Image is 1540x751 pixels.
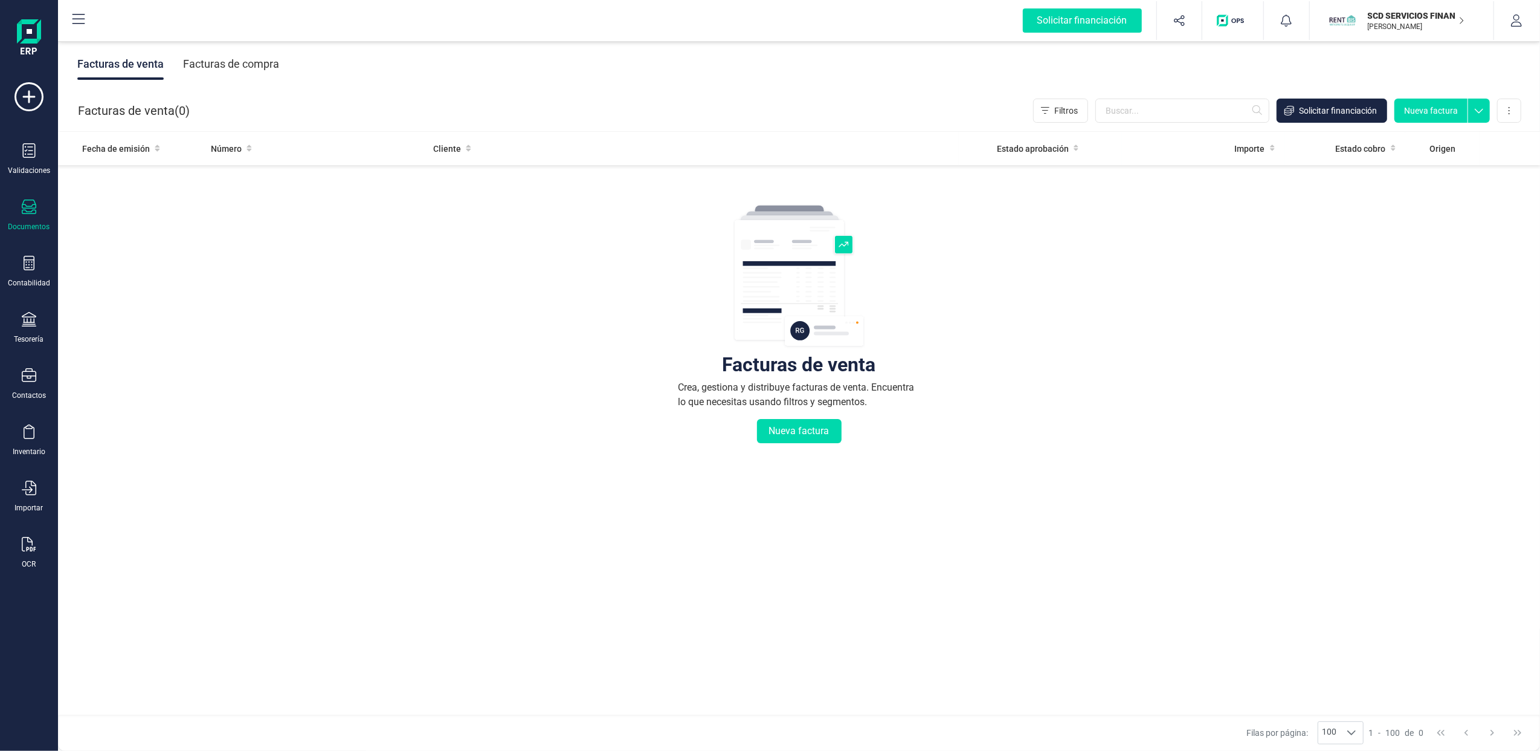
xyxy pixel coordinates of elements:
[183,48,279,80] div: Facturas de compra
[22,559,36,569] div: OCR
[723,359,876,371] div: Facturas de venta
[12,391,46,400] div: Contactos
[1336,143,1386,155] span: Estado cobro
[8,222,50,232] div: Documentos
[8,278,50,288] div: Contabilidad
[77,48,164,80] div: Facturas de venta
[1455,721,1478,744] button: Previous Page
[1095,99,1269,123] input: Buscar...
[78,99,190,123] div: Facturas de venta ( )
[1368,22,1464,31] p: [PERSON_NAME]
[1033,99,1088,123] button: Filtros
[1318,722,1340,744] span: 100
[1368,727,1373,739] span: 1
[1008,1,1156,40] button: Solicitar financiación
[1419,727,1423,739] span: 0
[1324,1,1479,40] button: SCSCD SERVICIOS FINANCIEROS SL[PERSON_NAME]
[82,143,150,155] span: Fecha de emisión
[1394,99,1468,123] button: Nueva factura
[1429,143,1455,155] span: Origen
[1481,721,1504,744] button: Next Page
[1054,105,1078,117] span: Filtros
[757,419,842,443] button: Nueva factura
[1210,1,1256,40] button: Logo de OPS
[1246,721,1364,744] div: Filas por página:
[1235,143,1265,155] span: Importe
[1299,105,1377,117] span: Solicitar financiación
[14,334,44,344] div: Tesorería
[1368,727,1423,739] div: -
[1023,8,1142,33] div: Solicitar financiación
[678,380,920,409] div: Crea, gestiona y distribuye facturas de venta. Encuentra lo que necesitas usando filtros y segmen...
[1368,10,1464,22] p: SCD SERVICIOS FINANCIEROS SL
[1329,7,1356,34] img: SC
[8,166,50,175] div: Validaciones
[1429,721,1452,744] button: First Page
[15,503,43,513] div: Importar
[1506,721,1529,744] button: Last Page
[1385,727,1400,739] span: 100
[1217,15,1249,27] img: Logo de OPS
[179,102,185,119] span: 0
[997,143,1069,155] span: Estado aprobación
[1405,727,1414,739] span: de
[211,143,242,155] span: Número
[13,447,45,457] div: Inventario
[1277,99,1387,123] button: Solicitar financiación
[17,19,41,58] img: Logo Finanedi
[733,204,866,349] img: img-empty-table.svg
[433,143,461,155] span: Cliente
